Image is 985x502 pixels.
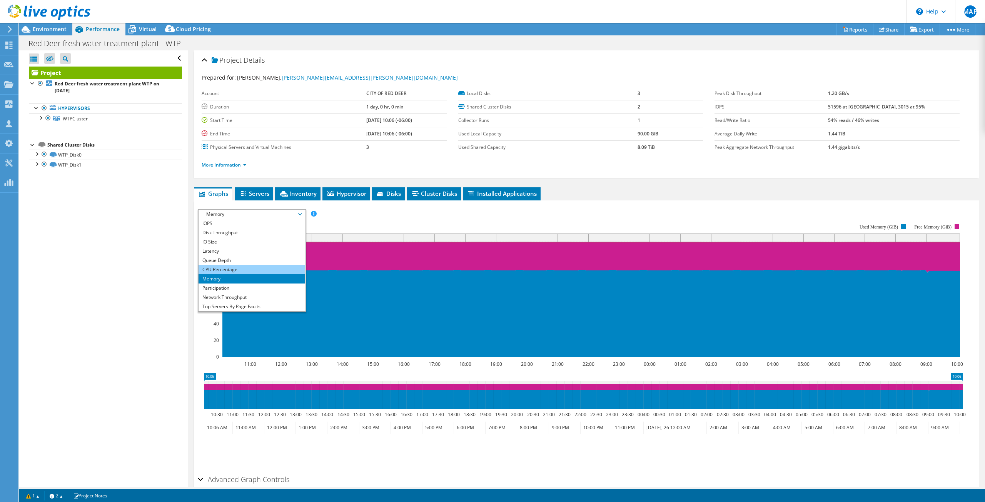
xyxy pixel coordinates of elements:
text: 02:00 [705,361,717,367]
text: 08:00 [890,411,902,418]
text: 15:00 [367,361,379,367]
text: 23:30 [622,411,634,418]
text: 40 [214,320,219,327]
text: 19:00 [479,411,491,418]
text: 07:00 [859,411,871,418]
text: 09:30 [938,411,950,418]
text: 01:00 [669,411,681,418]
span: Environment [33,25,67,33]
label: Used Local Capacity [458,130,638,138]
text: 20:00 [511,411,523,418]
text: 11:00 [244,361,256,367]
label: Account [202,90,366,97]
li: Network Throughput [199,293,305,302]
b: [DATE] 10:06 (-06:00) [366,130,412,137]
b: 1.44 TiB [828,130,845,137]
span: Memory [202,210,301,219]
a: Hypervisors [29,103,182,113]
label: IOPS [715,103,828,111]
text: 22:30 [590,411,602,418]
text: 00:30 [653,411,665,418]
text: 13:00 [306,361,318,367]
span: Project [212,57,242,64]
span: Performance [86,25,120,33]
text: 13:30 [306,411,317,418]
text: 23:00 [613,361,625,367]
a: Reports [836,23,873,35]
label: Local Disks [458,90,638,97]
text: 19:30 [495,411,507,418]
label: Physical Servers and Virtual Machines [202,143,366,151]
li: Latency [199,247,305,256]
b: 1.44 gigabits/s [828,144,860,150]
label: Average Daily Write [715,130,828,138]
text: 23:00 [606,411,618,418]
text: 10:30 [211,411,223,418]
text: 20:30 [527,411,539,418]
a: More [940,23,975,35]
div: Shared Cluster Disks [47,140,182,150]
a: Share [873,23,905,35]
a: 2 [44,491,68,500]
text: Used Memory (GiB) [860,224,898,230]
text: 10:00 [954,411,966,418]
text: 17:00 [429,361,441,367]
a: Project Notes [68,491,113,500]
b: 1 day, 0 hr, 0 min [366,103,404,110]
li: IOPS [199,219,305,228]
text: 11:30 [242,411,254,418]
b: Red Deer fresh water treatment plant WTP on [DATE] [55,80,159,94]
b: 1 [638,117,640,123]
label: Used Shared Capacity [458,143,638,151]
span: Servers [239,190,269,197]
text: 06:00 [827,411,839,418]
b: 1.20 GB/s [828,90,849,97]
label: End Time [202,130,366,138]
a: More Information [202,162,247,168]
li: Top Servers By Page Faults [199,302,305,311]
text: 14:30 [337,411,349,418]
span: [PERSON_NAME], [237,74,458,81]
label: Duration [202,103,366,111]
text: 14:00 [337,361,349,367]
text: 04:00 [764,411,776,418]
text: 09:00 [920,361,932,367]
text: 18:00 [459,361,471,367]
span: Cloud Pricing [176,25,211,33]
text: Free Memory (GiB) [915,224,952,230]
text: 07:00 [859,361,871,367]
text: 21:30 [559,411,571,418]
a: Red Deer fresh water treatment plant WTP on [DATE] [29,79,182,96]
label: Prepared for: [202,74,236,81]
text: 03:30 [748,411,760,418]
text: 11:00 [227,411,239,418]
span: Inventory [279,190,317,197]
text: 12:30 [274,411,286,418]
text: 17:00 [416,411,428,418]
label: Read/Write Ratio [715,117,828,124]
h2: Advanced Graph Controls [198,472,289,487]
label: Peak Disk Throughput [715,90,828,97]
text: 05:00 [798,361,810,367]
a: [PERSON_NAME][EMAIL_ADDRESS][PERSON_NAME][DOMAIN_NAME] [282,74,458,81]
h1: Red Deer fresh water treatment plant - WTP [25,39,193,48]
text: 22:00 [574,411,586,418]
text: 04:30 [780,411,792,418]
text: 16:00 [385,411,397,418]
span: Installed Applications [467,190,537,197]
text: 18:00 [448,411,460,418]
li: Participation [199,284,305,293]
span: Disks [376,190,401,197]
label: Start Time [202,117,366,124]
text: 20:00 [521,361,533,367]
text: 05:30 [811,411,823,418]
span: Details [244,55,265,65]
li: Disk Throughput [199,228,305,237]
text: 04:00 [767,361,779,367]
text: 08:00 [890,361,902,367]
text: 09:00 [922,411,934,418]
text: 02:30 [717,411,729,418]
b: CITY OF RED DEER [366,90,407,97]
svg: \n [916,8,923,15]
b: 2 [638,103,640,110]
